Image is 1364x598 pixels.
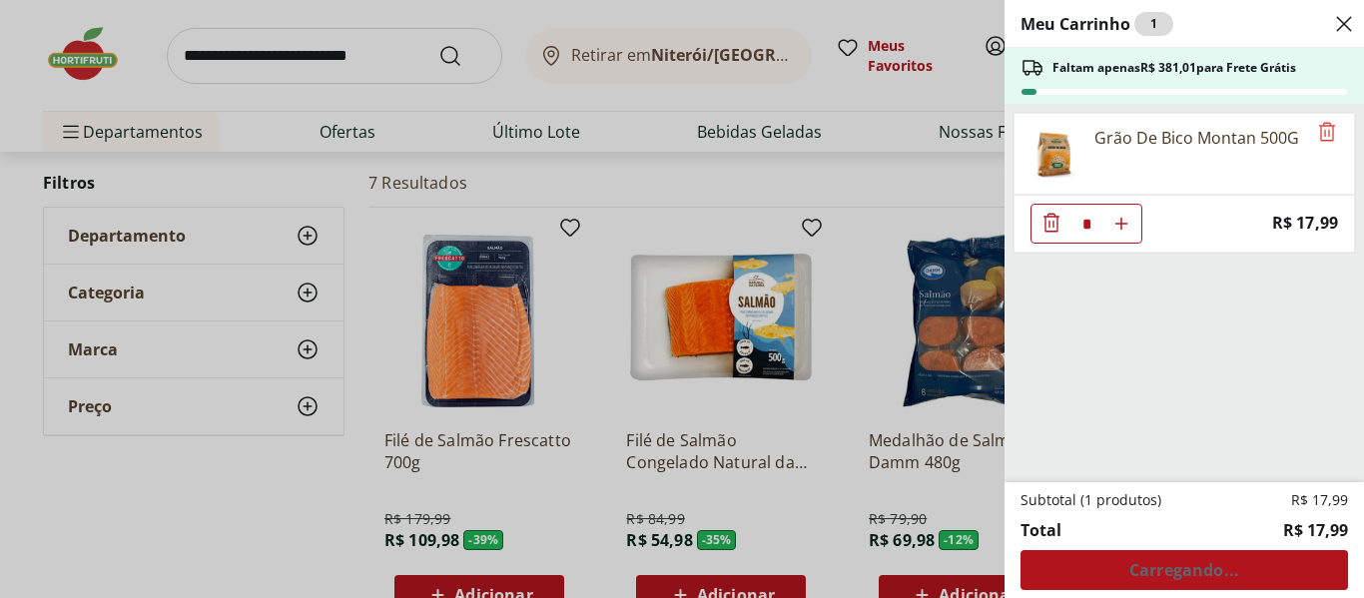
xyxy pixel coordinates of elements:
[1026,126,1082,182] img: Principal
[1094,126,1299,150] div: Grão De Bico Montan 500G
[1021,12,1173,36] h2: Meu Carrinho
[1071,205,1101,243] input: Quantidade Atual
[1315,121,1339,145] button: Remove
[1134,12,1173,36] div: 1
[1021,490,1161,510] span: Subtotal (1 produtos)
[1283,518,1348,542] span: R$ 17,99
[1101,204,1141,244] button: Aumentar Quantidade
[1021,518,1061,542] span: Total
[1291,490,1348,510] span: R$ 17,99
[1031,204,1071,244] button: Diminuir Quantidade
[1272,210,1338,237] span: R$ 17,99
[1052,60,1296,76] span: Faltam apenas R$ 381,01 para Frete Grátis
